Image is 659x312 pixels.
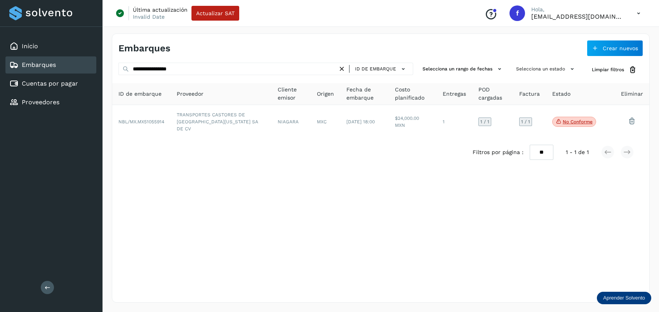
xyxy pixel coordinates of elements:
span: Limpiar filtros [592,66,624,73]
span: [DATE] 18:00 [346,119,375,124]
button: Crear nuevos [587,40,643,56]
td: MXC [311,105,340,138]
span: POD cargadas [478,86,507,102]
span: Estado [552,90,570,98]
span: Origen [317,90,334,98]
td: NIAGARA [271,105,311,138]
p: No conforme [563,119,593,124]
div: Cuentas por pagar [5,75,96,92]
p: fepadilla@niagarawater.com [531,13,624,20]
a: Cuentas por pagar [22,80,78,87]
button: ID de embarque [353,63,410,75]
span: 1 - 1 de 1 [566,148,589,156]
button: Actualizar SAT [191,6,239,21]
button: Selecciona un estado [513,63,579,75]
span: Factura [519,90,540,98]
span: Actualizar SAT [196,11,235,16]
span: Fecha de embarque [346,86,383,102]
td: TRANSPORTES CASTORES DE [GEOGRAPHIC_DATA][US_STATE] SA DE CV [170,105,271,138]
span: Cliente emisor [278,86,305,102]
div: Aprender Solvento [597,292,651,304]
span: 1 / 1 [480,119,489,124]
span: Filtros por página : [473,148,523,156]
h4: Embarques [118,43,170,54]
span: NBL/MX.MX51055914 [118,119,164,124]
p: Invalid Date [133,13,165,20]
button: Limpiar filtros [586,63,643,77]
a: Inicio [22,42,38,50]
span: 1 / 1 [521,119,530,124]
span: Entregas [443,90,466,98]
div: Inicio [5,38,96,55]
span: Proveedor [177,90,203,98]
a: Embarques [22,61,56,68]
span: ID de embarque [118,90,162,98]
td: 1 [436,105,472,138]
button: Selecciona un rango de fechas [419,63,507,75]
a: Proveedores [22,98,59,106]
span: Eliminar [621,90,643,98]
p: Aprender Solvento [603,295,645,301]
span: Costo planificado [395,86,430,102]
div: Embarques [5,56,96,74]
p: Hola, [531,6,624,13]
p: Última actualización [133,6,188,13]
div: Proveedores [5,94,96,111]
span: ID de embarque [355,65,396,72]
span: Crear nuevos [603,46,638,51]
td: $24,000.00 MXN [389,105,436,138]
